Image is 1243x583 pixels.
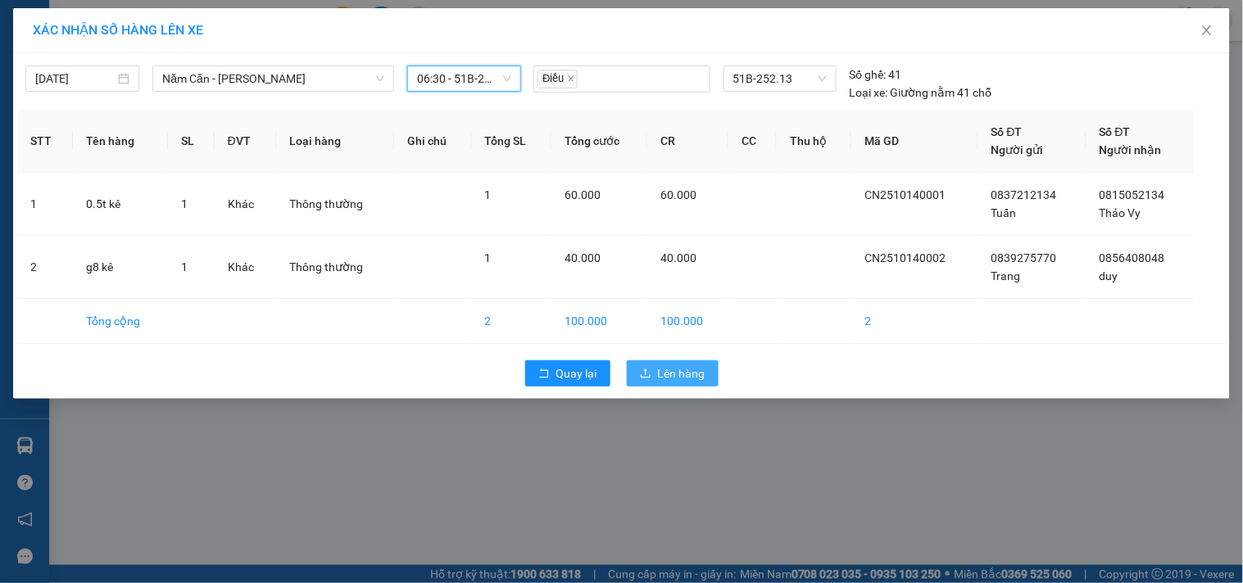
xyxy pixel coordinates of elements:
span: Người nhận [1100,143,1162,156]
th: STT [17,110,73,173]
span: 40.000 [660,251,696,264]
span: Quay lại [556,364,597,382]
span: duy [1100,269,1118,282]
th: Ghi chú [394,110,471,173]
th: Tổng cước [551,110,647,173]
span: Tuấn [991,206,1017,219]
span: Lên hàng [658,364,705,382]
td: Tổng cộng [73,299,168,344]
span: 0837212134 [991,188,1057,201]
span: Loại xe: [850,84,888,102]
span: Số ĐT [1100,125,1131,138]
span: upload [640,368,651,381]
h2: [DATE] 06:28 [9,5,132,32]
th: ĐVT [215,110,277,173]
span: Năm Căn - Hồ Chí Minh [162,66,384,91]
span: CN2510140001 [864,188,946,201]
span: CN2510140002 [864,251,946,264]
td: 2 [17,236,73,299]
th: Tên hàng [73,110,168,173]
span: 1 [485,251,492,264]
div: Giường nằm 41 chỗ [850,84,992,102]
td: 1 [17,173,73,236]
th: Tổng SL [472,110,552,173]
span: Số ghế: [850,66,887,84]
span: Trang [991,269,1021,282]
td: 2 [472,299,552,344]
td: Khác [215,173,277,236]
span: 1 [181,260,188,273]
span: Thảo Vy [1100,206,1141,219]
span: 40.000 [565,251,601,264]
th: Loại hàng [276,110,394,173]
span: 1 [485,188,492,201]
span: 0856408048 [1100,251,1165,264]
h2: 0856408048 [86,10,396,61]
span: 0815052134 [1100,188,1165,201]
th: CR [647,110,728,173]
th: Mã GD [851,110,978,173]
th: CC [728,110,777,173]
td: 100.000 [647,299,728,344]
button: uploadLên hàng [627,360,719,386]
span: 1 [70,61,95,111]
span: 60.000 [565,188,601,201]
span: Điều [538,70,577,88]
td: Thông thường [276,173,394,236]
button: rollbackQuay lại [525,360,610,386]
span: down [375,74,385,84]
td: 0.5t kê [73,173,168,236]
td: g8 kê [73,236,168,299]
span: SL: [9,61,70,111]
span: 51B-252.13 [733,66,827,91]
input: 14/10/2025 [35,70,115,88]
span: 06:30 - 51B-252.13 [417,66,511,91]
span: 0839275770 [991,251,1057,264]
span: Cước Rồi : 40.000 [9,110,346,160]
span: Số ĐT [991,125,1023,138]
span: 60.000 [660,188,696,201]
span: XÁC NHẬN SỐ HÀNG LÊN XE [33,22,203,38]
td: 2 [851,299,978,344]
td: 100.000 [551,299,647,344]
button: Close [1184,8,1230,54]
th: SL [168,110,215,173]
span: close [1200,24,1214,37]
span: Người gửi [991,143,1044,156]
span: rollback [538,368,550,381]
td: Thông thường [276,236,394,299]
span: 1 [181,197,188,210]
td: Khác [215,236,277,299]
div: 41 [850,66,902,84]
span: close [567,75,575,83]
th: Thu hộ [777,110,851,173]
